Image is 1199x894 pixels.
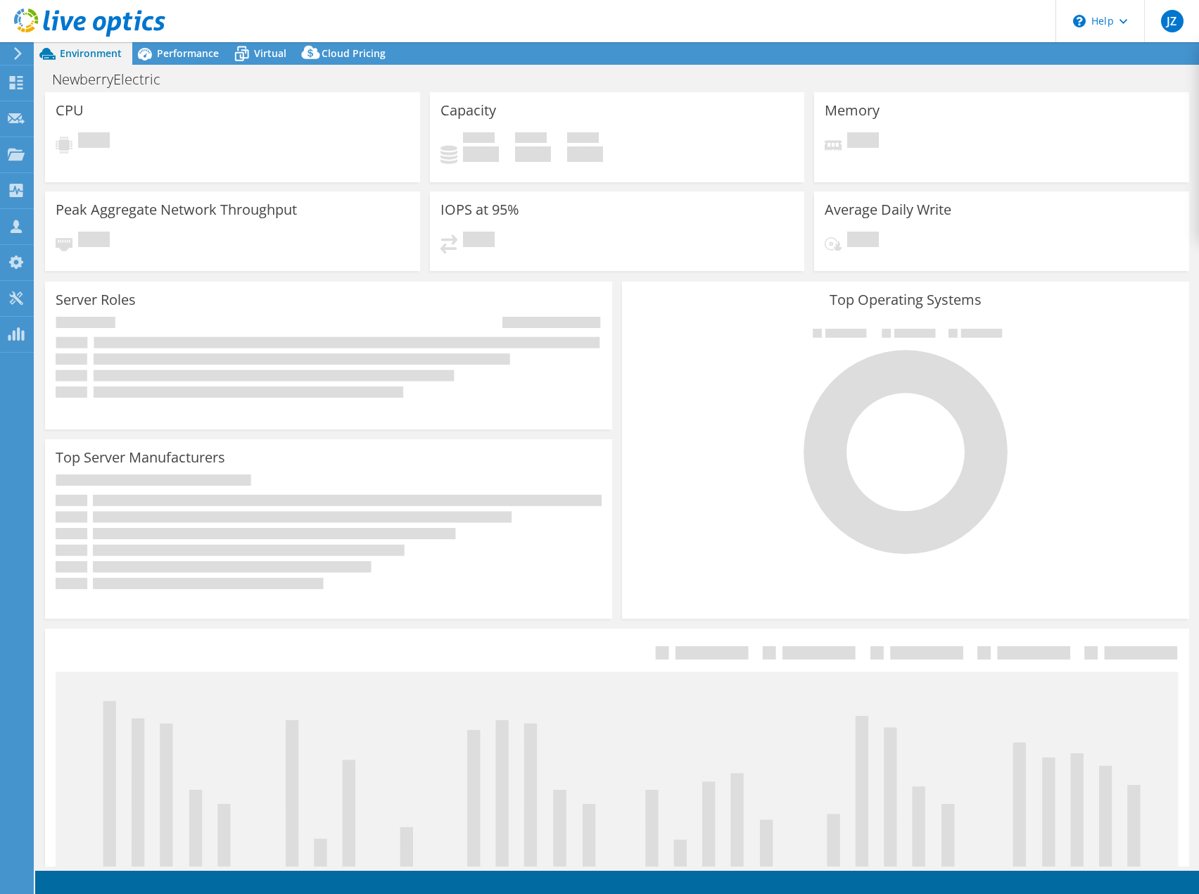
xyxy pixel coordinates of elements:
[78,232,110,251] span: Pending
[515,146,551,162] h4: 0 GiB
[825,202,951,218] h3: Average Daily Write
[567,146,603,162] h4: 0 GiB
[633,292,1179,308] h3: Top Operating Systems
[157,46,219,60] span: Performance
[440,103,496,118] h3: Capacity
[78,132,110,151] span: Pending
[463,232,495,251] span: Pending
[46,72,182,87] h1: NewberryElectric
[825,103,880,118] h3: Memory
[440,202,519,218] h3: IOPS at 95%
[56,202,297,218] h3: Peak Aggregate Network Throughput
[1073,15,1086,27] svg: \n
[56,450,225,465] h3: Top Server Manufacturers
[60,46,122,60] span: Environment
[515,132,547,146] span: Free
[463,132,495,146] span: Used
[847,232,879,251] span: Pending
[847,132,879,151] span: Pending
[322,46,386,60] span: Cloud Pricing
[1161,10,1184,32] span: JZ
[56,103,84,118] h3: CPU
[567,132,599,146] span: Total
[463,146,499,162] h4: 0 GiB
[56,292,136,308] h3: Server Roles
[254,46,286,60] span: Virtual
